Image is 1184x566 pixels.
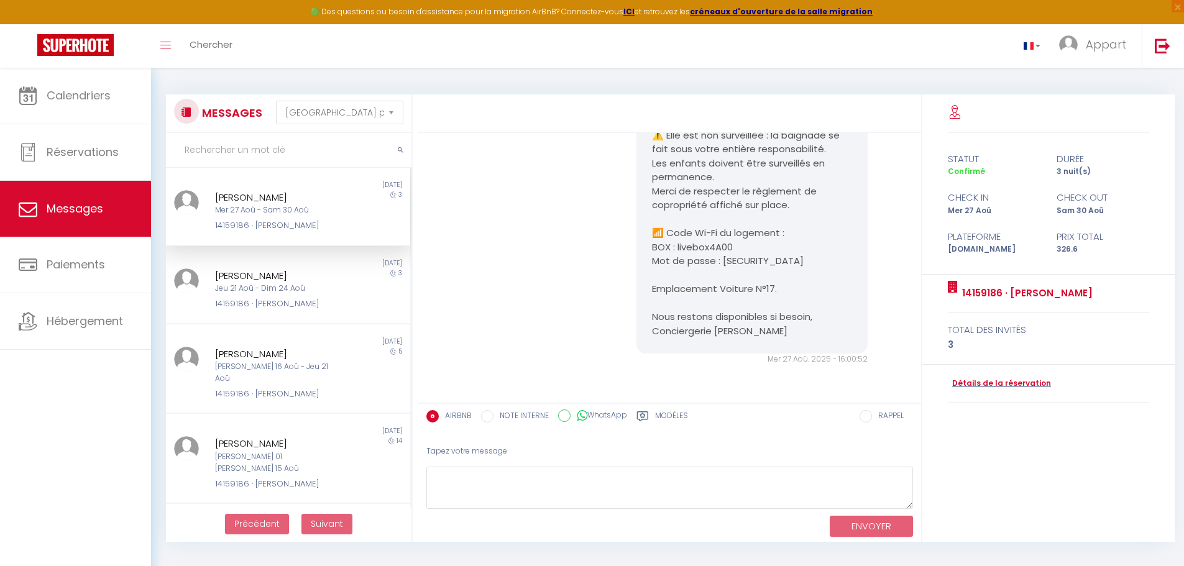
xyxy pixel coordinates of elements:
a: Chercher [180,24,242,68]
label: RAPPEL [872,410,904,424]
span: Confirmé [948,166,985,176]
div: [PERSON_NAME] 16 Aoû - Jeu 21 Aoû [215,361,341,385]
div: [PERSON_NAME] [215,347,341,362]
div: [PERSON_NAME] [215,436,341,451]
input: Rechercher un mot clé [166,133,411,168]
button: ENVOYER [830,516,913,537]
div: [DATE] [288,337,410,347]
a: 14159186 · [PERSON_NAME] [958,286,1093,301]
div: 14159186 · [PERSON_NAME] [215,298,341,310]
button: Previous [225,514,289,535]
span: 3 [398,268,402,278]
div: 326.6 [1049,244,1157,255]
span: 3 [398,190,402,199]
a: créneaux d'ouverture de la salle migration [690,6,873,17]
h3: MESSAGES [199,99,262,127]
label: NOTE INTERNE [493,410,549,424]
div: Jeu 21 Aoû - Dim 24 Aoû [215,283,341,294]
div: 14159186 · [PERSON_NAME] [215,388,341,400]
div: [DATE] [288,180,410,190]
a: ICI [623,6,635,17]
div: [DOMAIN_NAME] [940,244,1049,255]
button: Next [301,514,352,535]
div: Mer 27 Aoû. 2025 - 16:00:52 [636,354,868,365]
label: Modèles [655,410,688,426]
div: [PERSON_NAME] [215,190,341,205]
div: 14159186 · [PERSON_NAME] [215,478,341,490]
div: durée [1049,152,1157,167]
div: 3 nuit(s) [1049,166,1157,178]
span: Appart [1086,37,1126,52]
img: ... [174,436,199,461]
span: Calendriers [47,88,111,103]
a: Détails de la réservation [948,378,1051,390]
span: Chercher [190,38,232,51]
div: Tapez votre message [426,436,913,467]
a: ... Appart [1050,24,1142,68]
div: check in [940,190,1049,205]
span: Messages [47,201,103,216]
div: Mer 27 Aoû - Sam 30 Aoû [215,204,341,216]
label: AIRBNB [439,410,472,424]
span: Précédent [234,518,280,530]
img: ... [174,190,199,215]
div: [PERSON_NAME] 01 [PERSON_NAME] 15 Aoû [215,451,341,475]
span: Paiements [47,257,105,272]
div: [PERSON_NAME] [215,268,341,283]
div: Sam 30 Aoû [1049,205,1157,217]
img: ... [174,347,199,372]
button: Ouvrir le widget de chat LiveChat [10,5,47,42]
div: statut [940,152,1049,167]
div: Plateforme [940,229,1049,244]
img: ... [174,268,199,293]
span: 5 [398,347,402,356]
div: 3 [948,337,1150,352]
div: Mer 27 Aoû [940,205,1049,217]
div: total des invités [948,322,1150,337]
div: [DATE] [288,426,410,436]
div: [DATE] [288,258,410,268]
span: Réservations [47,144,119,160]
span: 14 [397,436,402,445]
label: WhatsApp [571,409,627,423]
pre: Bonjour et bienvenue au Colibri 🏡 📍 Infos Piscine : L'accès à la piscine de la résidence est auto... [652,45,852,339]
iframe: Chat [1131,510,1175,557]
img: logout [1155,38,1170,53]
span: Hébergement [47,313,123,329]
div: Prix total [1049,229,1157,244]
img: ... [1059,35,1078,54]
span: Suivant [311,518,343,530]
div: check out [1049,190,1157,205]
img: Super Booking [37,34,114,56]
div: 14159186 · [PERSON_NAME] [215,219,341,232]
